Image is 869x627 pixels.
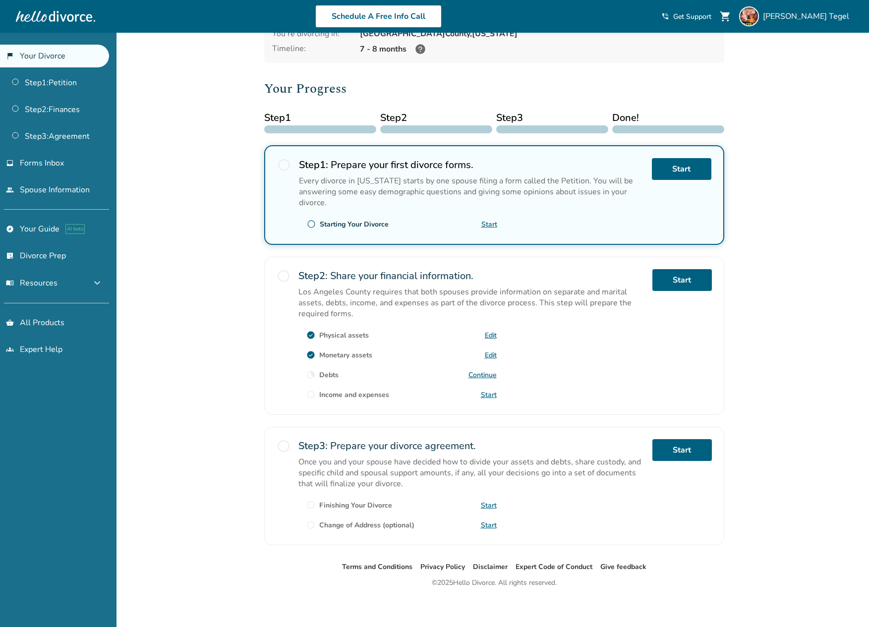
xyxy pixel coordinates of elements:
img: ben tegel [739,6,759,26]
span: list_alt_check [6,252,14,260]
div: © 2025 Hello Divorce. All rights reserved. [432,577,557,589]
a: Start [481,220,497,229]
span: clock_loader_40 [306,370,315,379]
span: radio_button_unchecked [306,520,315,529]
a: Schedule A Free Info Call [315,5,442,28]
span: radio_button_unchecked [277,269,290,283]
strong: Step 1 : [299,158,328,171]
strong: Step 3 : [298,439,328,453]
span: radio_button_unchecked [306,390,315,399]
a: Start [652,439,712,461]
a: Privacy Policy [420,562,465,571]
span: Step 1 [264,111,376,125]
span: Forms Inbox [20,158,64,169]
span: shopping_basket [6,319,14,327]
div: Starting Your Divorce [320,220,389,229]
div: Monetary assets [319,350,372,360]
h2: Your Progress [264,79,724,99]
a: Start [652,158,711,180]
p: Once you and your spouse have decided how to divide your assets and debts, share custody, and spe... [298,456,644,489]
span: Get Support [673,12,711,21]
span: explore [6,225,14,233]
span: Done! [612,111,724,125]
span: Step 2 [380,111,492,125]
div: Change of Address (optional) [319,520,414,530]
div: Timeline: [272,43,352,55]
span: radio_button_unchecked [307,220,316,228]
span: check_circle [306,331,315,340]
a: Continue [468,370,497,380]
h2: Prepare your divorce agreement. [298,439,644,453]
span: flag_2 [6,52,14,60]
a: Expert Code of Conduct [516,562,592,571]
a: Edit [485,350,497,360]
span: Step 3 [496,111,608,125]
a: phone_in_talkGet Support [661,12,711,21]
span: radio_button_unchecked [306,501,315,510]
span: Resources [6,278,58,288]
li: Disclaimer [473,561,508,573]
h2: Prepare your first divorce forms. [299,158,644,171]
div: 7 - 8 months [360,43,716,55]
a: Start [481,501,497,510]
strong: Step 2 : [298,269,328,283]
div: Physical assets [319,331,369,340]
iframe: Chat Widget [819,579,869,627]
span: [PERSON_NAME] Tegel [763,11,853,22]
span: menu_book [6,279,14,287]
span: shopping_cart [719,10,731,22]
span: check_circle [306,350,315,359]
span: inbox [6,159,14,167]
a: Start [481,390,497,399]
span: people [6,186,14,194]
h2: Share your financial information. [298,269,644,283]
p: Los Angeles County requires that both spouses provide information on separate and marital assets,... [298,286,644,319]
span: radio_button_unchecked [277,439,290,453]
a: Start [481,520,497,530]
span: radio_button_unchecked [277,158,291,172]
p: Every divorce in [US_STATE] starts by one spouse filing a form called the Petition. You will be a... [299,175,644,208]
div: Finishing Your Divorce [319,501,392,510]
div: Debts [319,370,339,380]
a: Terms and Conditions [342,562,412,571]
span: AI beta [65,224,85,234]
a: Start [652,269,712,291]
span: phone_in_talk [661,12,669,20]
span: expand_more [91,277,103,289]
div: Income and expenses [319,390,389,399]
a: Edit [485,331,497,340]
li: Give feedback [600,561,646,573]
span: groups [6,345,14,353]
